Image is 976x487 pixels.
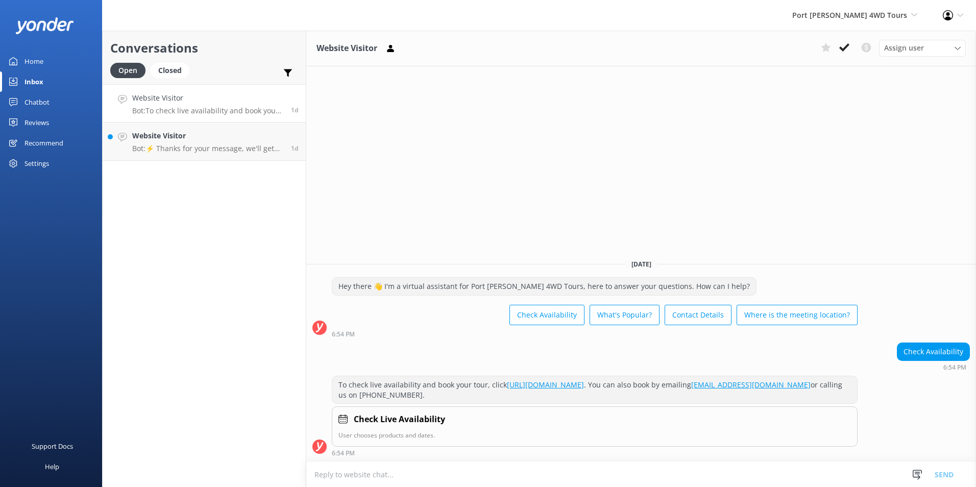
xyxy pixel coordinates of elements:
[590,305,660,325] button: What's Popular?
[332,278,756,295] div: Hey there 👋 I'm a virtual assistant for Port [PERSON_NAME] 4WD Tours, here to answer your questio...
[332,331,355,337] strong: 6:54 PM
[110,64,151,76] a: Open
[897,363,970,371] div: Oct 11 2025 06:54pm (UTC +11:00) Australia/Sydney
[354,413,445,426] h4: Check Live Availability
[943,364,966,371] strong: 6:54 PM
[737,305,858,325] button: Where is the meeting location?
[291,144,298,153] span: Oct 11 2025 09:54am (UTC +11:00) Australia/Sydney
[625,260,657,269] span: [DATE]
[110,63,145,78] div: Open
[25,112,49,133] div: Reviews
[25,92,50,112] div: Chatbot
[25,133,63,153] div: Recommend
[691,380,811,389] a: [EMAIL_ADDRESS][DOMAIN_NAME]
[316,42,377,55] h3: Website Visitor
[103,123,306,161] a: Website VisitorBot:⚡ Thanks for your message, we'll get back to you as soon as we can. You're als...
[884,42,924,54] span: Assign user
[45,456,59,477] div: Help
[132,130,283,141] h4: Website Visitor
[792,10,907,20] span: Port [PERSON_NAME] 4WD Tours
[897,343,969,360] div: Check Availability
[338,430,851,440] p: User chooses products and dates.
[332,376,857,403] div: To check live availability and book your tour, click . You can also book by emailing or calling u...
[151,64,194,76] a: Closed
[132,92,283,104] h4: Website Visitor
[291,106,298,114] span: Oct 11 2025 06:54pm (UTC +11:00) Australia/Sydney
[332,330,858,337] div: Oct 11 2025 06:54pm (UTC +11:00) Australia/Sydney
[25,71,43,92] div: Inbox
[110,38,298,58] h2: Conversations
[132,144,283,153] p: Bot: ⚡ Thanks for your message, we'll get back to you as soon as we can. You're also welcome to k...
[507,380,584,389] a: [URL][DOMAIN_NAME]
[879,40,966,56] div: Assign User
[151,63,189,78] div: Closed
[665,305,731,325] button: Contact Details
[32,436,73,456] div: Support Docs
[509,305,584,325] button: Check Availability
[25,153,49,174] div: Settings
[15,17,74,34] img: yonder-white-logo.png
[332,450,355,456] strong: 6:54 PM
[132,106,283,115] p: Bot: To check live availability and book your tour, click [URL][DOMAIN_NAME] . You can also book ...
[25,51,43,71] div: Home
[332,449,858,456] div: Oct 11 2025 06:54pm (UTC +11:00) Australia/Sydney
[103,84,306,123] a: Website VisitorBot:To check live availability and book your tour, click [URL][DOMAIN_NAME] . You ...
